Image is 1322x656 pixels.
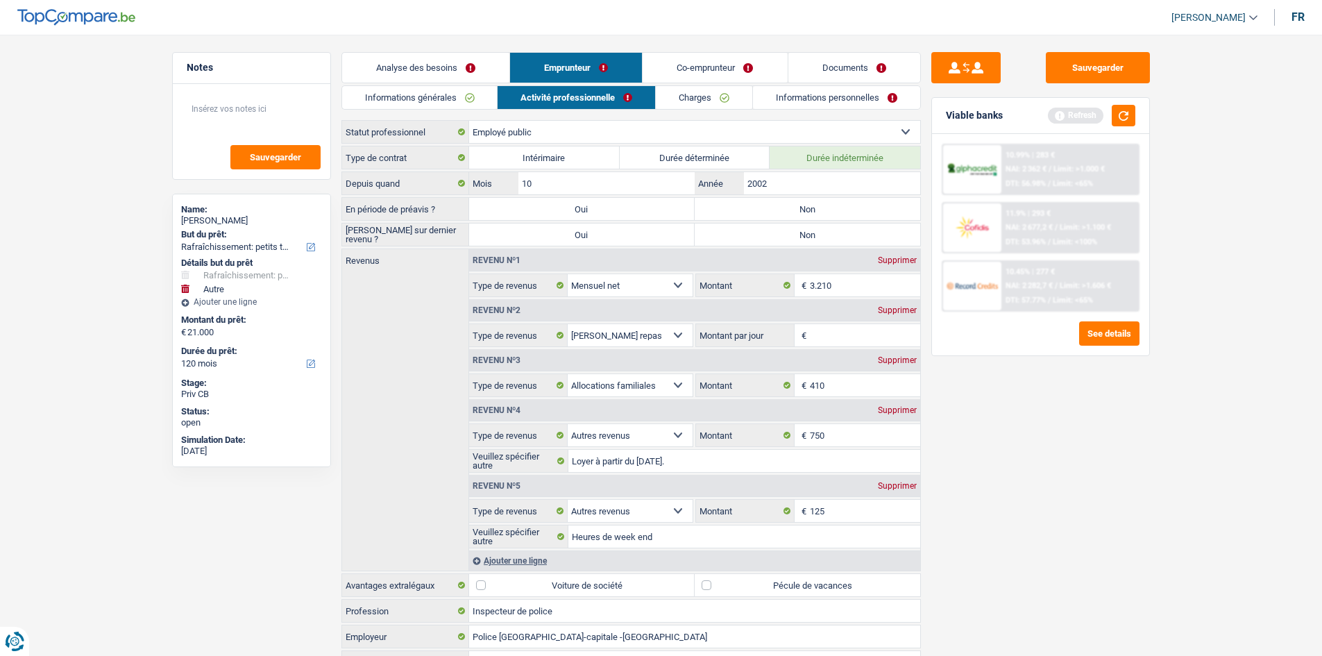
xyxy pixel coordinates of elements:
label: En période de préavis ? [342,198,469,220]
label: Montant [696,500,795,522]
button: See details [1079,321,1139,346]
input: MM [518,172,694,194]
div: Status: [181,406,322,417]
input: AAAA [744,172,920,194]
span: / [1049,165,1051,174]
span: NAI: 2 282,7 € [1006,281,1053,290]
span: Limit: >1.100 € [1060,223,1111,232]
div: open [181,417,322,428]
label: Mois [469,172,518,194]
label: Type de revenus [469,374,568,396]
label: Type de revenus [469,324,568,346]
label: Statut professionnel [342,121,469,143]
label: Veuillez spécifier autre [469,525,568,548]
div: Revenu nº2 [469,306,524,314]
label: Oui [469,224,695,246]
div: Refresh [1048,108,1103,123]
label: Revenus [342,249,468,265]
label: Avantages extralégaux [342,574,469,596]
span: € [795,500,810,522]
div: Revenu nº3 [469,356,524,364]
span: Limit: >1.000 € [1053,165,1105,174]
label: Veuillez spécifier autre [469,450,568,472]
div: Supprimer [874,406,920,414]
span: Limit: <65% [1053,179,1093,188]
a: Charges [656,86,752,109]
span: / [1048,237,1051,246]
label: Non [695,224,920,246]
label: Montant [696,424,795,446]
img: Record Credits [947,273,998,298]
span: € [795,374,810,396]
label: Année [695,172,744,194]
span: / [1048,296,1051,305]
label: Durée du prêt: [181,346,319,357]
label: Depuis quand [342,172,469,194]
div: Stage: [181,378,322,389]
div: Revenu nº5 [469,482,524,490]
label: Durée indéterminée [770,146,920,169]
div: [PERSON_NAME] [181,215,322,226]
a: Emprunteur [510,53,642,83]
h5: Notes [187,62,316,74]
span: NAI: 2 677,2 € [1006,223,1053,232]
span: Limit: >1.606 € [1060,281,1111,290]
label: Montant [696,274,795,296]
span: Limit: <100% [1053,237,1097,246]
div: Supprimer [874,356,920,364]
input: Veuillez préciser [568,525,920,548]
div: Supprimer [874,256,920,264]
label: Profession [342,600,469,622]
span: Limit: <65% [1053,296,1093,305]
div: Ajouter une ligne [181,297,322,307]
img: AlphaCredit [947,162,998,178]
div: Revenu nº4 [469,406,524,414]
a: Co-emprunteur [643,53,787,83]
div: Simulation Date: [181,435,322,446]
div: Name: [181,204,322,215]
label: Voiture de société [469,574,695,596]
label: Montant du prêt: [181,314,319,326]
span: / [1048,179,1051,188]
label: Type de contrat [342,146,469,169]
span: Sauvegarder [250,153,301,162]
a: Informations générales [342,86,498,109]
a: Documents [788,53,920,83]
span: DTI: 57.77% [1006,296,1046,305]
div: Détails but du prêt [181,258,322,269]
label: Employeur [342,625,469,648]
a: Activité professionnelle [498,86,655,109]
span: NAI: 2 362 € [1006,165,1046,174]
label: Type de revenus [469,424,568,446]
label: Oui [469,198,695,220]
div: Ajouter une ligne [469,550,920,571]
a: Informations personnelles [753,86,920,109]
div: 11.9% | 293 € [1006,209,1051,218]
label: Montant [696,374,795,396]
span: € [181,327,186,338]
div: Revenu nº1 [469,256,524,264]
a: Analyse des besoins [342,53,509,83]
label: But du prêt: [181,229,319,240]
label: [PERSON_NAME] sur dernier revenu ? [342,224,469,246]
div: Viable banks [946,110,1003,121]
div: 10.99% | 283 € [1006,151,1055,160]
button: Sauvegarder [230,145,321,169]
label: Pécule de vacances [695,574,920,596]
label: Montant par jour [696,324,795,346]
span: / [1055,223,1058,232]
span: / [1055,281,1058,290]
div: Supprimer [874,306,920,314]
div: Supprimer [874,482,920,490]
img: TopCompare Logo [17,9,135,26]
div: Priv CB [181,389,322,400]
span: [PERSON_NAME] [1171,12,1246,24]
div: fr [1291,10,1305,24]
span: DTI: 53.96% [1006,237,1046,246]
label: Durée déterminée [620,146,770,169]
span: € [795,424,810,446]
img: Cofidis [947,215,998,240]
span: DTI: 56.98% [1006,179,1046,188]
a: [PERSON_NAME] [1160,6,1257,29]
span: € [795,274,810,296]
